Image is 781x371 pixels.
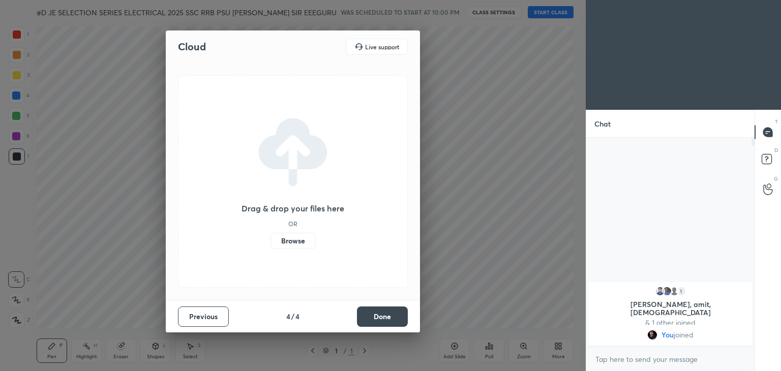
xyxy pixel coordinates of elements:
[774,146,778,154] p: D
[647,330,657,340] img: 5ced908ece4343448b4c182ab94390f6.jpg
[365,44,399,50] h5: Live support
[674,331,694,339] span: joined
[595,300,746,317] p: [PERSON_NAME], amit, [DEMOGRAPHIC_DATA]
[669,286,679,296] img: default.png
[774,175,778,182] p: G
[291,311,294,322] h4: /
[595,319,746,327] p: & 1 other joined
[676,286,686,296] div: 1
[178,306,229,327] button: Previous
[662,286,672,296] img: 3
[775,118,778,126] p: T
[295,311,299,322] h4: 4
[586,280,755,347] div: grid
[357,306,408,327] button: Done
[655,286,665,296] img: ab488a11486247f580677d9337a89746.jpg
[178,40,206,53] h2: Cloud
[286,311,290,322] h4: 4
[586,110,619,137] p: Chat
[242,204,344,212] h3: Drag & drop your files here
[288,221,297,227] h5: OR
[662,331,674,339] span: You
